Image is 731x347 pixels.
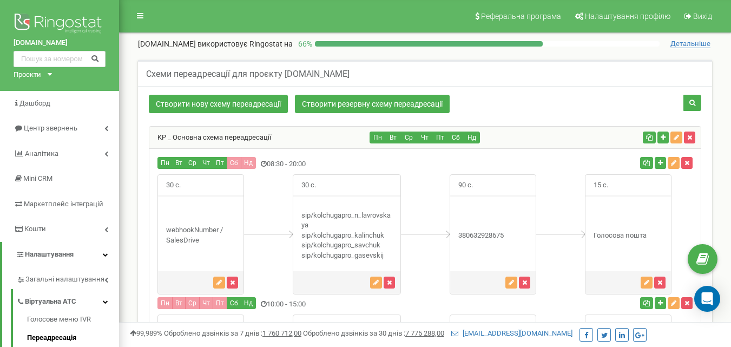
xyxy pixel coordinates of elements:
button: Пошук схеми переадресації [683,95,701,111]
a: [DOMAIN_NAME] [14,38,106,48]
span: Центр звернень [24,124,77,132]
a: Створити нову схему переадресації [149,95,288,113]
span: 30 с. [158,175,189,196]
img: Ringostat logo [14,11,106,38]
span: 30 с. [293,315,324,336]
span: Детальніше [670,40,710,48]
span: 15 с. [585,315,616,336]
span: Кошти [24,225,46,233]
span: Аналiтика [25,149,58,158]
span: 90 с. [450,315,481,336]
a: Голосове меню IVR [27,315,119,328]
button: Пн [157,157,173,169]
button: Чт [417,132,433,143]
button: Чт [199,297,213,309]
span: використовує Ringostat на [197,40,293,48]
span: Віртуальна АТС [25,297,76,307]
span: Налаштування [25,250,74,258]
a: [EMAIL_ADDRESS][DOMAIN_NAME] [451,329,572,337]
button: Нд [464,132,480,143]
a: Налаштування [2,242,119,267]
button: Пн [157,297,173,309]
span: Загальні налаштування [25,274,104,285]
button: Чт [199,157,213,169]
span: Дашборд [19,99,50,107]
input: Пошук за номером [14,51,106,67]
p: [DOMAIN_NAME] [138,38,293,49]
button: Вт [172,297,186,309]
span: Налаштування профілю [585,12,670,21]
span: 99,989% [130,329,162,337]
button: Сб [227,297,241,309]
div: Проєкти [14,70,41,80]
button: Сб [227,157,241,169]
span: Оброблено дзвінків за 7 днів : [164,329,301,337]
div: 10:00 - 15:00 [149,297,517,312]
a: Віртуальна АТС [16,289,119,311]
span: Маркетплейс інтеграцій [24,200,103,208]
div: Голосова пошта [585,231,671,241]
span: 15 с. [585,175,616,196]
div: 08:30 - 20:00 [149,157,517,172]
a: Створити резервну схему переадресації [295,95,450,113]
div: 380632928675 [450,231,536,241]
div: webhookNumber / SalesDrive [158,225,243,245]
span: Вихід [693,12,712,21]
button: Вт [172,157,186,169]
button: Пт [213,157,227,169]
div: sip/kolchugapro_n_lavrovskaya sip/kolchugapro_kalinchuk sip/kolchugapro_savchuk sip/kolchugapro_g... [293,211,400,261]
u: 1 760 712,00 [262,329,301,337]
span: 30 с. [293,175,324,196]
button: Ср [185,157,200,169]
button: Вт [385,132,401,143]
span: Оброблено дзвінків за 30 днів : [303,329,444,337]
button: Нд [241,297,256,309]
button: Пт [213,297,227,309]
a: KP _ Основна схема переадресації [149,133,271,141]
div: Open Intercom Messenger [694,286,720,312]
span: Mini CRM [23,174,52,182]
span: 30 с. [158,315,189,336]
p: 66 % [293,38,315,49]
a: Загальні налаштування [16,267,119,289]
span: 90 с. [450,175,481,196]
button: Нд [241,157,256,169]
button: Пт [432,132,449,143]
button: Сб [448,132,464,143]
h5: Схеми переадресації для проєкту [DOMAIN_NAME] [146,69,350,79]
button: Ср [185,297,200,309]
span: Реферальна програма [481,12,561,21]
button: Пн [370,132,386,143]
button: Ср [401,132,417,143]
u: 7 775 288,00 [405,329,444,337]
